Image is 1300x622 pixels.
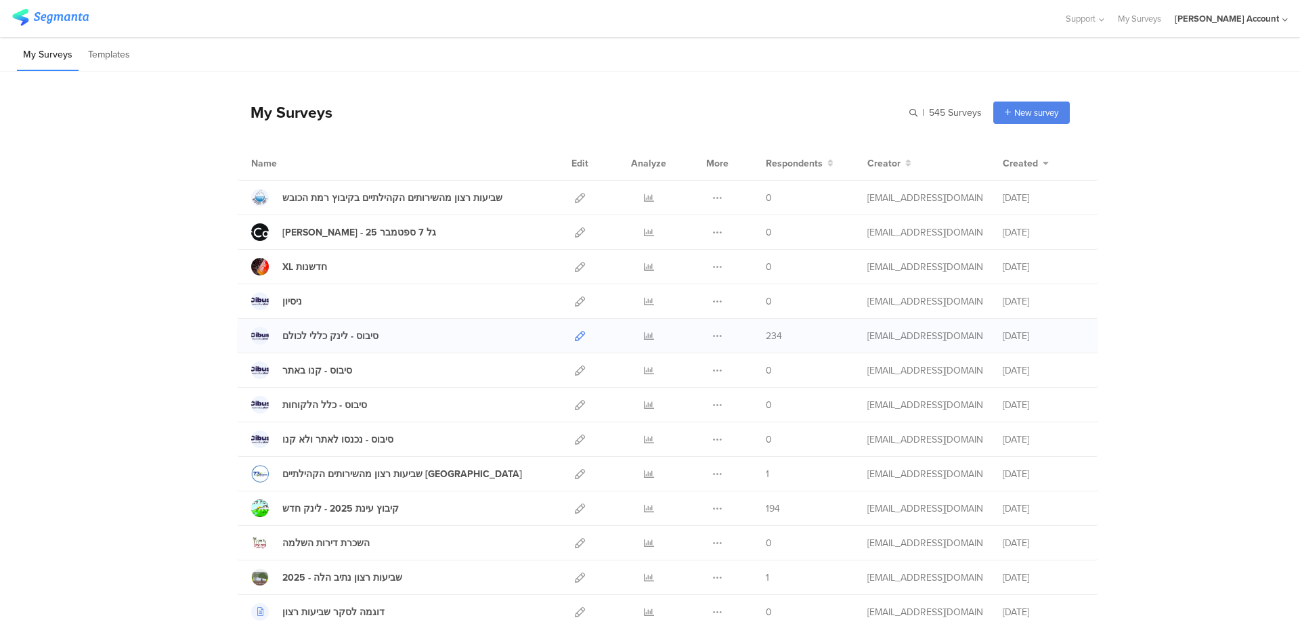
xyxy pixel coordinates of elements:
[251,361,352,379] a: סיבוס - קנו באתר
[12,9,89,26] img: segmanta logo
[867,260,982,274] div: miri@miridikman.co.il
[251,258,327,275] a: XL חדשנות
[703,146,732,180] div: More
[1003,294,1084,309] div: [DATE]
[1003,260,1084,274] div: [DATE]
[282,502,399,516] div: קיבוץ עינת 2025 - לינק חדש
[766,363,772,378] span: 0
[929,106,982,120] span: 545 Surveys
[766,260,772,274] span: 0
[766,225,772,240] span: 0
[766,605,772,619] span: 0
[1003,467,1084,481] div: [DATE]
[1003,398,1084,412] div: [DATE]
[867,191,982,205] div: miri@miridikman.co.il
[1003,225,1084,240] div: [DATE]
[766,156,823,171] span: Respondents
[867,156,911,171] button: Creator
[766,156,833,171] button: Respondents
[1003,363,1084,378] div: [DATE]
[251,189,502,206] a: שביעות רצון מהשירותים הקהילתיים בקיבוץ רמת הכובש
[867,432,982,447] div: miri@miridikman.co.il
[766,432,772,447] span: 0
[867,225,982,240] div: miri@miridikman.co.il
[1003,571,1084,585] div: [DATE]
[282,191,502,205] div: שביעות רצון מהשירותים הקהילתיים בקיבוץ רמת הכובש
[251,156,332,171] div: Name
[237,101,332,124] div: My Surveys
[282,294,302,309] div: ניסיון
[766,191,772,205] span: 0
[867,571,982,585] div: miri@miridikman.co.il
[282,467,522,481] div: שביעות רצון מהשירותים הקהילתיים בשדה בוקר
[766,398,772,412] span: 0
[1003,536,1084,550] div: [DATE]
[867,536,982,550] div: miri@miridikman.co.il
[920,106,926,120] span: |
[251,327,378,345] a: סיבוס - לינק כללי לכולם
[1003,156,1038,171] span: Created
[867,329,982,343] div: miri@miridikman.co.il
[251,396,367,414] a: סיבוס - כלל הלקוחות
[251,292,302,310] a: ניסיון
[282,329,378,343] div: סיבוס - לינק כללי לכולם
[867,294,982,309] div: miri@miridikman.co.il
[565,146,594,180] div: Edit
[1003,605,1084,619] div: [DATE]
[251,465,522,483] a: שביעות רצון מהשירותים הקהילתיים [GEOGRAPHIC_DATA]
[1003,156,1049,171] button: Created
[1066,12,1096,25] span: Support
[251,499,399,517] a: קיבוץ עינת 2025 - לינק חדש
[251,534,370,552] a: השכרת דירות השלמה
[251,569,402,586] a: שביעות רצון נתיב הלה - 2025
[1014,106,1058,119] span: New survey
[867,467,982,481] div: miri@miridikman.co.il
[867,363,982,378] div: miri@miridikman.co.il
[1003,502,1084,516] div: [DATE]
[766,329,782,343] span: 234
[1003,432,1084,447] div: [DATE]
[282,605,385,619] div: דוגמה לסקר שביעות רצון
[1003,191,1084,205] div: [DATE]
[766,294,772,309] span: 0
[867,398,982,412] div: miri@miridikman.co.il
[282,363,352,378] div: סיבוס - קנו באתר
[867,156,901,171] span: Creator
[282,536,370,550] div: השכרת דירות השלמה
[282,260,327,274] div: XL חדשנות
[867,605,982,619] div: miri@miridikman.co.il
[82,39,136,71] li: Templates
[867,502,982,516] div: miri@miridikman.co.il
[766,536,772,550] span: 0
[1003,329,1084,343] div: [DATE]
[17,39,79,71] li: My Surveys
[766,502,780,516] span: 194
[251,603,385,621] a: דוגמה לסקר שביעות רצון
[766,571,769,585] span: 1
[282,432,393,447] div: סיבוס - נכנסו לאתר ולא קנו
[1175,12,1279,25] div: [PERSON_NAME] Account
[251,223,436,241] a: [PERSON_NAME] - גל 7 ספטמבר 25
[251,430,393,448] a: סיבוס - נכנסו לאתר ולא קנו
[282,571,402,585] div: שביעות רצון נתיב הלה - 2025
[282,398,367,412] div: סיבוס - כלל הלקוחות
[628,146,669,180] div: Analyze
[766,467,769,481] span: 1
[282,225,436,240] div: סקר מקאן - גל 7 ספטמבר 25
